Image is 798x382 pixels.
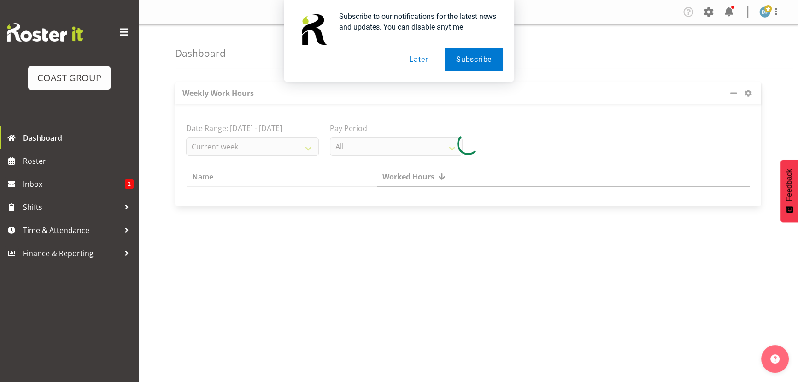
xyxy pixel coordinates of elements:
span: Feedback [785,169,793,201]
span: 2 [125,179,134,189]
div: Subscribe to our notifications for the latest news and updates. You can disable anytime. [332,11,503,32]
span: Time & Attendance [23,223,120,237]
span: Dashboard [23,131,134,145]
span: Roster [23,154,134,168]
button: Feedback - Show survey [780,160,798,222]
span: Shifts [23,200,120,214]
img: help-xxl-2.png [770,354,780,364]
span: Inbox [23,177,125,191]
img: notification icon [295,11,332,48]
button: Later [398,48,439,71]
button: Subscribe [445,48,503,71]
span: Finance & Reporting [23,246,120,260]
